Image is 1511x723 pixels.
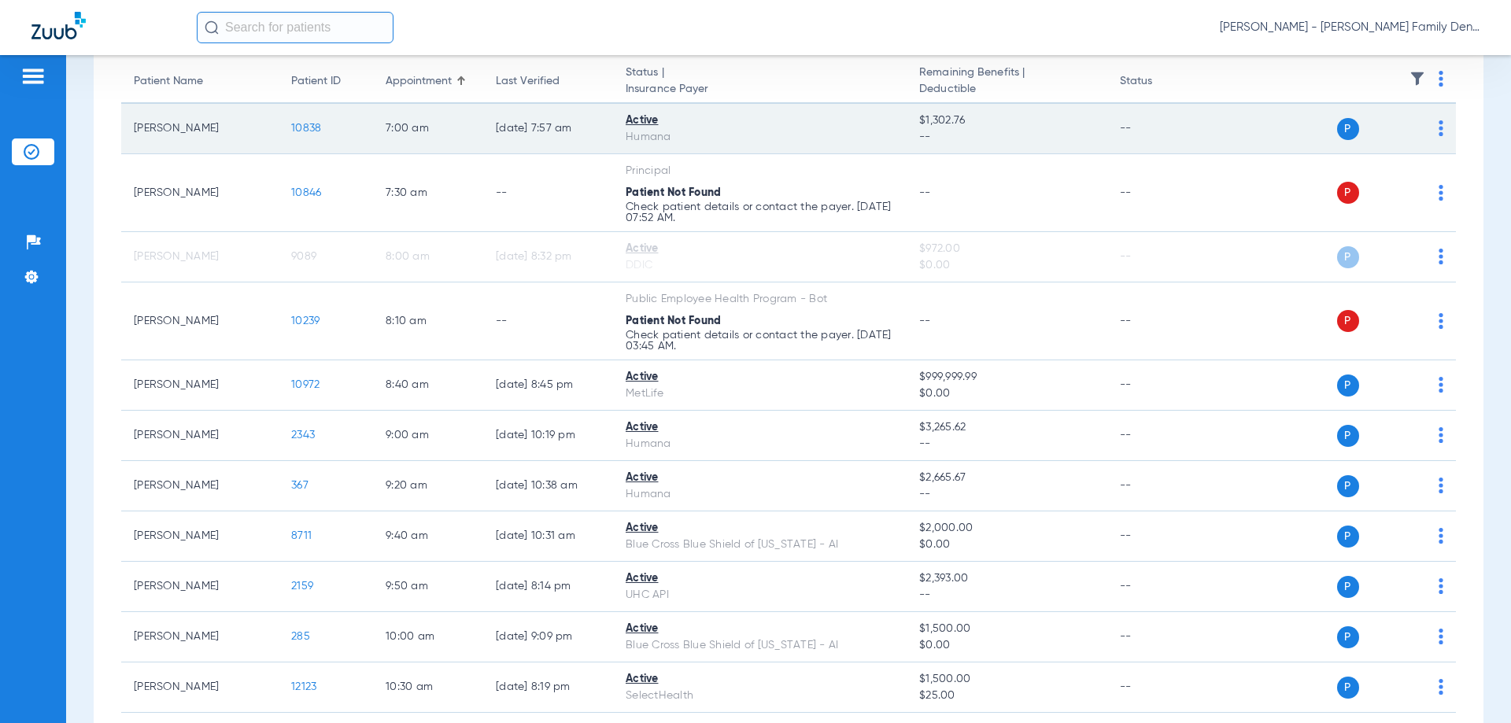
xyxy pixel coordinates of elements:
span: Deductible [919,81,1094,98]
td: 8:10 AM [373,282,483,360]
td: [PERSON_NAME] [121,612,279,662]
td: -- [1107,612,1214,662]
img: group-dot-blue.svg [1439,71,1443,87]
td: [DATE] 10:31 AM [483,511,613,562]
td: 9:50 AM [373,562,483,612]
img: group-dot-blue.svg [1439,427,1443,443]
td: [DATE] 8:19 PM [483,662,613,713]
td: -- [1107,461,1214,511]
span: 12123 [291,681,316,692]
span: Patient Not Found [626,187,721,198]
span: P [1337,246,1359,268]
td: -- [1107,411,1214,461]
td: 8:00 AM [373,232,483,282]
img: group-dot-blue.svg [1439,528,1443,544]
td: -- [1107,104,1214,154]
td: -- [1107,232,1214,282]
td: -- [1107,511,1214,562]
div: DDIC [626,257,894,274]
td: -- [1107,662,1214,713]
span: $25.00 [919,688,1094,704]
span: 367 [291,480,308,491]
span: -- [919,129,1094,146]
span: -- [919,315,931,326]
div: Humana [626,129,894,146]
td: -- [1107,282,1214,360]
p: Check patient details or contact the payer. [DATE] 07:52 AM. [626,201,894,223]
th: Status [1107,60,1214,104]
img: group-dot-blue.svg [1439,313,1443,329]
span: $3,265.62 [919,419,1094,436]
span: 10972 [291,379,320,390]
span: $0.00 [919,637,1094,654]
span: 2343 [291,430,315,441]
span: P [1337,526,1359,548]
img: group-dot-blue.svg [1439,377,1443,393]
iframe: Chat Widget [1432,647,1511,723]
td: [PERSON_NAME] [121,461,279,511]
span: $2,393.00 [919,570,1094,587]
td: [PERSON_NAME] [121,154,279,232]
span: Patient Not Found [626,315,721,326]
span: 285 [291,631,310,642]
td: [PERSON_NAME] [121,360,279,411]
td: -- [1107,562,1214,612]
span: $999,999.99 [919,369,1094,385]
td: -- [1107,154,1214,232]
td: -- [483,282,613,360]
div: SelectHealth [626,688,894,704]
td: [PERSON_NAME] [121,232,279,282]
td: 10:00 AM [373,612,483,662]
span: $0.00 [919,257,1094,274]
td: [DATE] 7:57 AM [483,104,613,154]
span: 10239 [291,315,320,326]
span: 9089 [291,251,316,262]
div: UHC API [626,587,894,603]
img: hamburger-icon [20,67,46,86]
td: [PERSON_NAME] [121,411,279,461]
img: Zuub Logo [31,12,86,39]
span: [PERSON_NAME] - [PERSON_NAME] Family Dental [1220,20,1480,35]
span: $1,500.00 [919,621,1094,637]
td: [PERSON_NAME] [121,662,279,713]
div: Last Verified [496,73,560,90]
td: 9:40 AM [373,511,483,562]
div: Principal [626,163,894,179]
div: Public Employee Health Program - Bot [626,291,894,308]
div: Active [626,369,894,385]
span: P [1337,310,1359,332]
td: -- [1107,360,1214,411]
span: 10838 [291,123,321,134]
td: [DATE] 8:14 PM [483,562,613,612]
div: MetLife [626,385,894,402]
img: group-dot-blue.svg [1439,629,1443,644]
td: [DATE] 10:19 PM [483,411,613,461]
div: Active [626,419,894,436]
span: 8711 [291,530,312,541]
td: 9:00 AM [373,411,483,461]
td: [PERSON_NAME] [121,104,279,154]
span: 10846 [291,187,321,198]
span: $1,500.00 [919,671,1094,688]
td: 10:30 AM [373,662,483,713]
span: P [1337,576,1359,598]
td: [DATE] 8:32 PM [483,232,613,282]
div: Active [626,241,894,257]
span: P [1337,374,1359,397]
td: 9:20 AM [373,461,483,511]
div: Patient ID [291,73,360,90]
div: Humana [626,436,894,452]
div: Active [626,671,894,688]
span: -- [919,587,1094,603]
span: -- [919,486,1094,503]
span: 2159 [291,581,313,592]
td: 7:00 AM [373,104,483,154]
span: P [1337,475,1359,497]
img: group-dot-blue.svg [1439,120,1443,136]
span: $2,000.00 [919,520,1094,537]
td: [PERSON_NAME] [121,562,279,612]
td: [DATE] 9:09 PM [483,612,613,662]
span: P [1337,677,1359,699]
div: Blue Cross Blue Shield of [US_STATE] - AI [626,637,894,654]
